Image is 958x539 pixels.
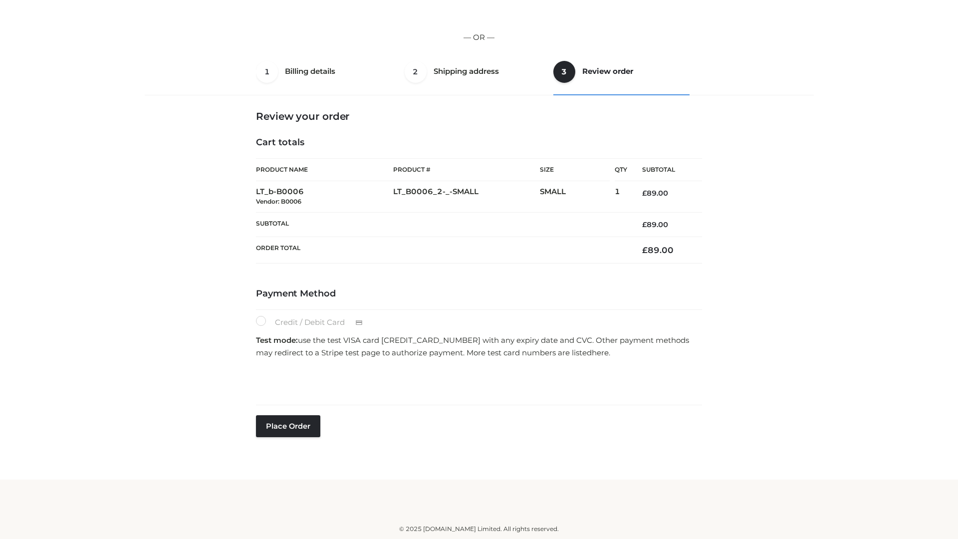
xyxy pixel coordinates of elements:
td: SMALL [540,181,615,213]
th: Subtotal [256,212,627,237]
a: here [592,348,609,357]
iframe: Secure payment input frame [254,362,700,399]
td: 1 [615,181,627,213]
th: Size [540,159,610,181]
img: Credit / Debit Card [350,317,368,329]
th: Order Total [256,237,627,264]
button: Place order [256,415,320,437]
th: Qty [615,158,627,181]
th: Subtotal [627,159,702,181]
strong: Test mode: [256,335,298,345]
h4: Cart totals [256,137,702,148]
th: Product Name [256,158,393,181]
label: Credit / Debit Card [256,316,373,329]
td: LT_B0006_2-_-SMALL [393,181,540,213]
bdi: 89.00 [642,220,668,229]
span: £ [642,245,648,255]
bdi: 89.00 [642,189,668,198]
span: £ [642,220,647,229]
p: — OR — [148,31,810,44]
small: Vendor: B0006 [256,198,301,205]
h3: Review your order [256,110,702,122]
p: use the test VISA card [CREDIT_CARD_NUMBER] with any expiry date and CVC. Other payment methods m... [256,334,702,359]
td: LT_b-B0006 [256,181,393,213]
bdi: 89.00 [642,245,674,255]
h4: Payment Method [256,288,702,299]
span: £ [642,189,647,198]
th: Product # [393,158,540,181]
div: © 2025 [DOMAIN_NAME] Limited. All rights reserved. [148,524,810,534]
